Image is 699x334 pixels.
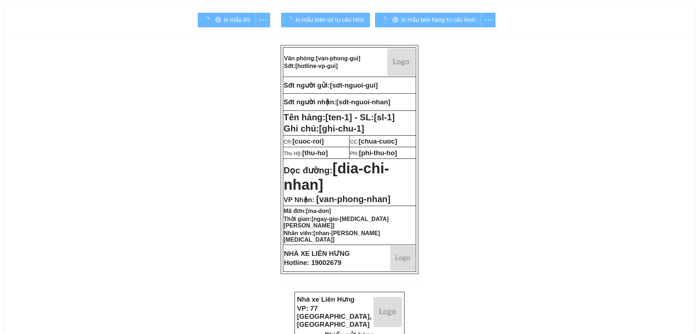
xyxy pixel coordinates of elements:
[284,139,324,145] span: CR:
[292,137,324,145] span: [cuoc-roi]
[284,165,389,192] strong: Dọc đường:
[330,81,378,89] span: [sdt-nguoi-gui]
[287,17,296,23] span: loading
[325,112,395,122] span: [ten-1] - SL:
[374,297,402,327] img: logo
[284,230,380,243] strong: Nhân viên:
[297,305,372,328] strong: VP: 77 [GEOGRAPHIC_DATA], [GEOGRAPHIC_DATA]
[284,216,388,229] span: [ngay-gio-[MEDICAL_DATA][PERSON_NAME]]
[284,208,331,214] strong: Mã đơn:
[350,150,397,156] span: Phí:
[284,259,341,266] strong: Hotline: 19002679
[336,98,390,106] span: [sdt-nguoi-nhan]
[284,63,338,69] strong: Sđt:
[295,63,337,69] span: [hotline-vp-gui]
[316,55,360,61] span: [van-phong-gui]
[284,112,395,122] strong: Tên hàng:
[284,230,380,243] span: [nhan-[PERSON_NAME][MEDICAL_DATA]]
[284,98,336,106] strong: Sđt người nhận:
[359,137,397,145] span: [chua-cuoc]
[284,81,330,89] strong: Sđt người gửi:
[359,149,397,157] span: [phi-thu-ho]
[284,150,328,156] span: Thu Hộ:
[390,246,415,271] img: logo
[284,216,388,229] strong: Thời gian:
[302,149,328,157] span: [thu-ho]
[374,112,395,122] span: [sl-1]
[284,196,314,204] span: VP Nhận:
[316,194,390,204] span: [van-phong-nhan]
[319,124,364,133] span: [ghi-chu-1]
[350,139,397,145] span: CC:
[284,250,350,257] strong: NHÀ XE LIÊN HƯNG
[306,208,331,214] span: [ma-don]
[297,295,355,303] strong: Nhà xe Liên Hưng
[284,124,364,133] span: Ghi chú:
[387,48,415,76] img: logo
[296,15,364,24] span: In mẫu biên lai tự cấu hình
[281,13,370,27] button: In mẫu biên lai tự cấu hình
[284,55,360,61] strong: Văn phòng:
[284,160,389,193] span: [dia-chi-nhan]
